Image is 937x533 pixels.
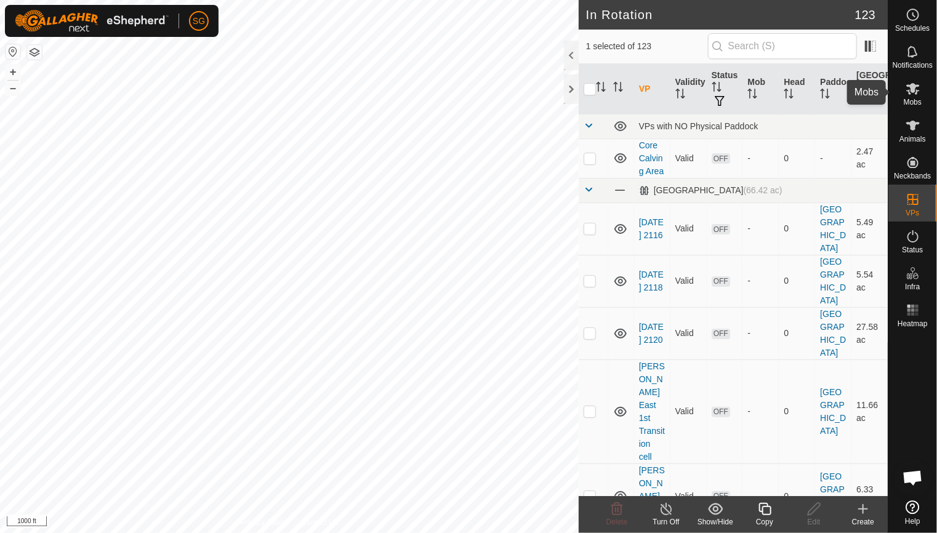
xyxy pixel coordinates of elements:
div: - [747,152,774,165]
h2: In Rotation [586,7,855,22]
span: Schedules [895,25,930,32]
span: OFF [712,407,730,417]
span: VPs [906,209,919,217]
span: OFF [712,224,730,234]
div: - [747,405,774,418]
button: Map Layers [27,45,42,60]
a: Help [888,495,937,530]
span: Delete [606,518,628,526]
div: - [747,327,774,340]
span: OFF [712,491,730,502]
th: Validity [670,64,707,114]
span: Animals [899,135,926,143]
td: Valid [670,138,707,178]
div: [GEOGRAPHIC_DATA] [639,185,782,196]
p-sorticon: Activate to sort [856,97,866,106]
span: OFF [712,276,730,287]
div: - [747,275,774,287]
td: 27.58 ac [851,307,888,359]
a: [GEOGRAPHIC_DATA] [820,387,846,436]
th: Status [707,64,743,114]
td: 0 [779,359,815,463]
input: Search (S) [708,33,857,59]
a: [GEOGRAPHIC_DATA] [820,204,846,253]
div: Edit [789,516,838,527]
p-sorticon: Activate to sort [675,90,685,100]
p-sorticon: Activate to sort [596,84,606,94]
p-sorticon: Activate to sort [613,84,623,94]
div: Show/Hide [691,516,740,527]
td: Valid [670,202,707,255]
th: Mob [742,64,779,114]
th: Paddock [815,64,851,114]
td: 0 [779,463,815,529]
button: – [6,81,20,95]
td: 11.66 ac [851,359,888,463]
td: 0 [779,202,815,255]
div: Turn Off [641,516,691,527]
th: Head [779,64,815,114]
td: 0 [779,307,815,359]
a: Contact Us [302,517,338,528]
td: 2.47 ac [851,138,888,178]
div: Open chat [895,459,931,496]
p-sorticon: Activate to sort [747,90,757,100]
span: Help [905,518,920,525]
a: [GEOGRAPHIC_DATA] [820,309,846,358]
td: Valid [670,463,707,529]
td: 5.49 ac [851,202,888,255]
span: Notifications [893,62,933,69]
div: VPs with NO Physical Paddock [639,121,883,131]
span: Status [902,246,923,254]
a: [PERSON_NAME] East 1st Transition cell [639,361,665,462]
span: Neckbands [894,172,931,180]
span: SG [193,15,205,28]
td: 0 [779,255,815,307]
span: Heatmap [898,320,928,327]
div: - [747,490,774,503]
a: [DATE] 2116 [639,217,664,240]
td: - [815,138,851,178]
img: Gallagher Logo [15,10,169,32]
p-sorticon: Activate to sort [784,90,794,100]
div: Create [838,516,888,527]
a: Core Calving Area [639,140,664,176]
td: Valid [670,307,707,359]
div: - [747,222,774,235]
td: Valid [670,255,707,307]
span: (66.42 ac) [743,185,782,195]
span: OFF [712,329,730,339]
span: OFF [712,153,730,164]
td: 5.54 ac [851,255,888,307]
a: Privacy Policy [241,517,287,528]
a: [GEOGRAPHIC_DATA] [820,471,846,520]
span: 1 selected of 123 [586,40,708,53]
td: 0 [779,138,815,178]
td: Valid [670,359,707,463]
button: + [6,65,20,79]
th: VP [634,64,670,114]
div: Copy [740,516,789,527]
td: 6.33 ac [851,463,888,529]
a: [DATE] 2118 [639,270,664,292]
th: [GEOGRAPHIC_DATA] Area [851,64,888,114]
span: 123 [855,6,875,24]
p-sorticon: Activate to sort [712,84,722,94]
a: [PERSON_NAME] East Cell 2 [639,465,665,527]
p-sorticon: Activate to sort [820,90,830,100]
button: Reset Map [6,44,20,59]
a: [DATE] 2120 [639,322,664,345]
span: Infra [905,283,920,291]
span: Mobs [904,98,922,106]
a: [GEOGRAPHIC_DATA] [820,257,846,305]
